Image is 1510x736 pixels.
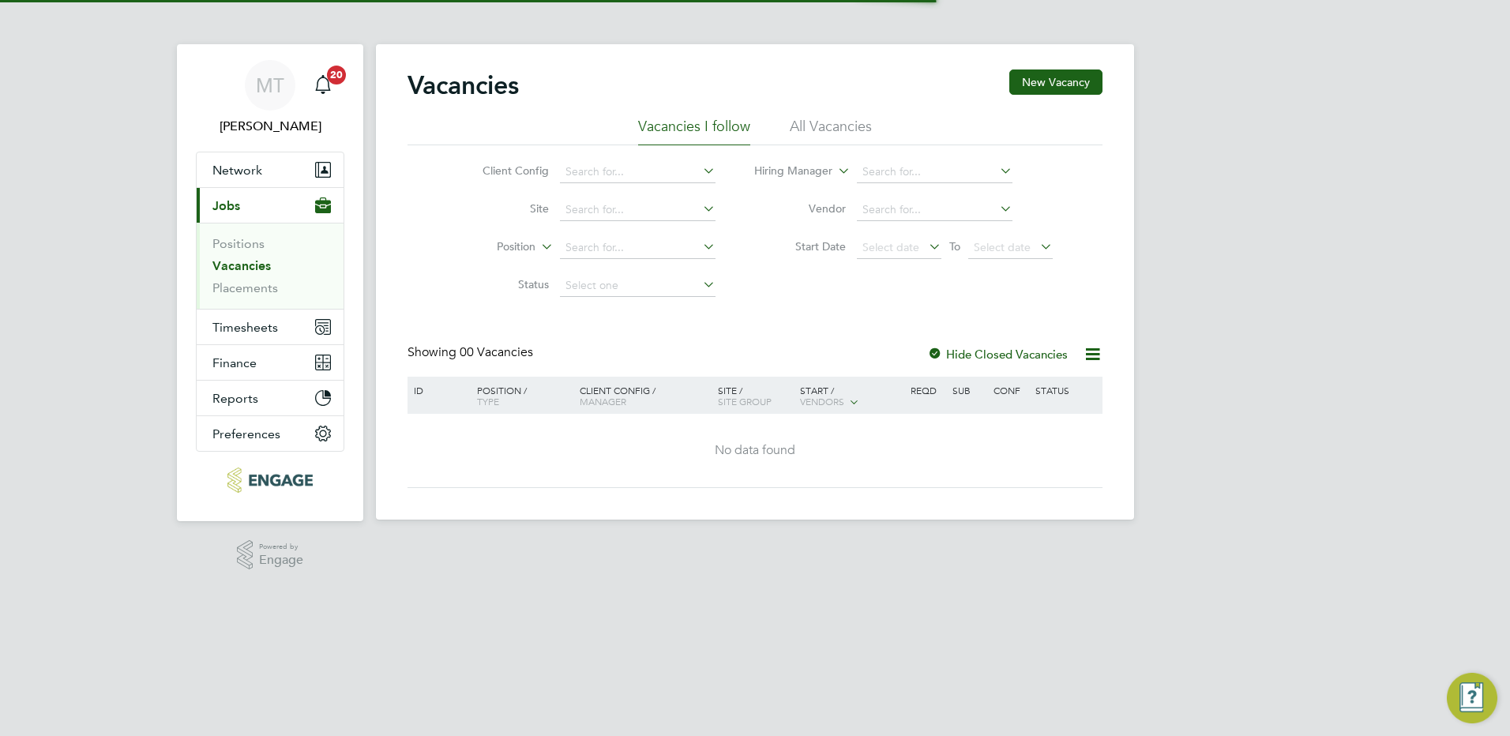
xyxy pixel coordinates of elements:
[465,377,576,415] div: Position /
[197,223,344,309] div: Jobs
[408,344,536,361] div: Showing
[212,236,265,251] a: Positions
[256,75,284,96] span: MT
[907,377,948,404] div: Reqd
[974,240,1031,254] span: Select date
[560,237,716,259] input: Search for...
[197,345,344,380] button: Finance
[755,239,846,253] label: Start Date
[197,310,344,344] button: Timesheets
[212,320,278,335] span: Timesheets
[796,377,907,416] div: Start /
[560,161,716,183] input: Search for...
[212,426,280,441] span: Preferences
[212,163,262,178] span: Network
[445,239,535,255] label: Position
[212,280,278,295] a: Placements
[197,381,344,415] button: Reports
[460,344,533,360] span: 00 Vacancies
[862,240,919,254] span: Select date
[212,355,257,370] span: Finance
[948,377,990,404] div: Sub
[197,188,344,223] button: Jobs
[197,416,344,451] button: Preferences
[1447,673,1497,723] button: Engage Resource Center
[560,275,716,297] input: Select one
[714,377,797,415] div: Site /
[1031,377,1100,404] div: Status
[990,377,1031,404] div: Conf
[177,44,363,521] nav: Main navigation
[196,60,344,136] a: MT[PERSON_NAME]
[410,377,465,404] div: ID
[576,377,714,415] div: Client Config /
[458,163,549,178] label: Client Config
[196,117,344,136] span: Martina Taylor
[458,201,549,216] label: Site
[196,468,344,493] a: Go to home page
[212,258,271,273] a: Vacancies
[237,540,304,570] a: Powered byEngage
[410,442,1100,459] div: No data found
[259,540,303,554] span: Powered by
[1009,69,1102,95] button: New Vacancy
[945,236,965,257] span: To
[755,201,846,216] label: Vendor
[927,347,1068,362] label: Hide Closed Vacancies
[638,117,750,145] li: Vacancies I follow
[477,395,499,407] span: Type
[458,277,549,291] label: Status
[212,198,240,213] span: Jobs
[197,152,344,187] button: Network
[580,395,626,407] span: Manager
[800,395,844,407] span: Vendors
[307,60,339,111] a: 20
[857,161,1012,183] input: Search for...
[408,69,519,101] h2: Vacancies
[560,199,716,221] input: Search for...
[857,199,1012,221] input: Search for...
[259,554,303,567] span: Engage
[212,391,258,406] span: Reports
[227,468,312,493] img: acr-ltd-logo-retina.png
[742,163,832,179] label: Hiring Manager
[790,117,872,145] li: All Vacancies
[718,395,772,407] span: Site Group
[327,66,346,84] span: 20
